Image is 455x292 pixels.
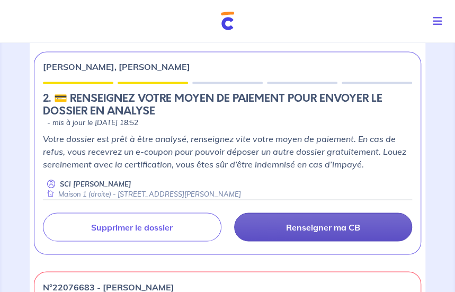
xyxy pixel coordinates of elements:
p: [PERSON_NAME], [PERSON_NAME] [43,60,190,73]
p: Renseigner ma CB [286,222,360,232]
button: Toggle navigation [424,7,455,35]
div: Maison 1 (droite) - [STREET_ADDRESS][PERSON_NAME] [43,189,241,199]
p: - mis à jour le [DATE] 18:52 [47,118,138,128]
p: SCI [PERSON_NAME] [60,179,131,189]
img: Cautioneo [221,12,234,30]
a: Renseigner ma CB [234,213,413,241]
h5: 2.︎ 💳 RENSEIGNEZ VOTRE MOYEN DE PAIEMENT POUR ENVOYER LE DOSSIER EN ANALYSE [43,92,412,118]
div: state: CB-IN-PROGRESS, Context: NEW,CHOOSE-CERTIFICATE,RELATIONSHIP,LESSOR-DOCUMENTS [43,92,412,128]
p: Supprimer le dossier [91,222,173,232]
a: Supprimer le dossier [43,213,221,241]
p: Votre dossier est prêt à être analysé, renseignez vite votre moyen de paiement. En cas de refus, ... [43,132,412,171]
